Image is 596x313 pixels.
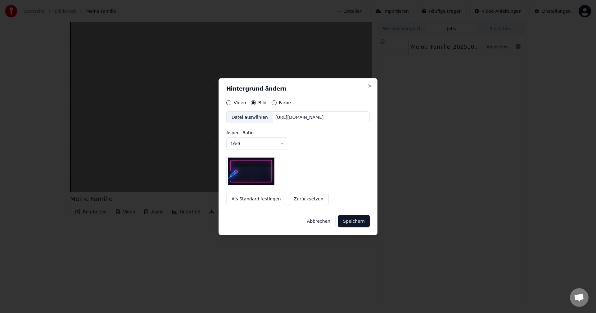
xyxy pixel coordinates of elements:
button: Als Standard festlegen [226,193,286,205]
div: Datei auswählen [227,112,273,123]
label: Aspect Ratio [226,131,370,135]
label: Bild [258,101,266,105]
div: [URL][DOMAIN_NAME] [273,114,326,120]
button: Abbrechen [302,215,336,227]
button: Speichern [338,215,370,227]
label: Farbe [279,101,291,105]
h2: Hintergrund ändern [226,86,370,92]
button: Zurücksetzen [289,193,329,205]
label: Video [234,101,246,105]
